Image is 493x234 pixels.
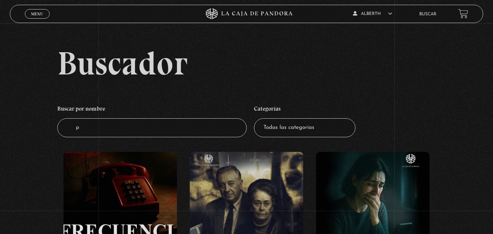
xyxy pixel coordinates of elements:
h2: Buscador [57,47,483,80]
span: Cerrar [28,18,46,23]
h4: Buscar por nombre [57,101,247,118]
a: Buscar [419,12,436,16]
a: View your shopping cart [458,9,468,19]
h4: Categorías [254,101,355,118]
span: Alberth [353,12,392,16]
span: Menu [31,12,43,16]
